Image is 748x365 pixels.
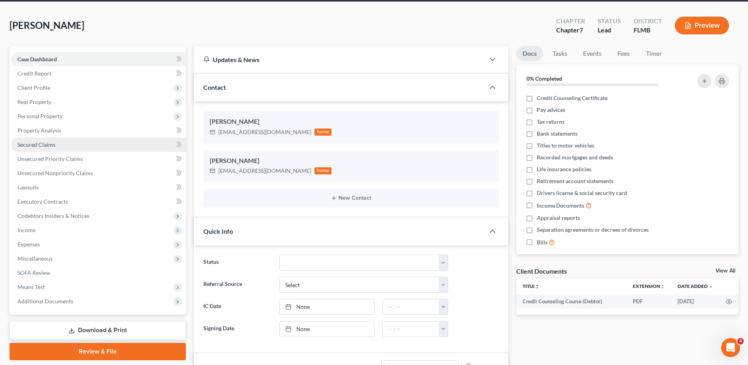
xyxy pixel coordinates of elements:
div: Chapter [556,17,585,26]
span: Separation agreements or decrees of divorces [537,226,649,234]
a: None [280,322,374,337]
a: SOFA Review [11,266,186,280]
label: Status [199,255,275,270]
div: FLMB [634,26,662,35]
span: Pay advices [537,106,565,114]
span: SOFA Review [17,269,50,276]
span: Case Dashboard [17,56,57,62]
span: Retirement account statements [537,177,614,185]
a: Unsecured Priority Claims [11,152,186,166]
i: unfold_more [660,284,665,289]
div: home [314,167,332,174]
span: Executory Contracts [17,198,68,205]
span: Miscellaneous [17,255,53,262]
span: Property Analysis [17,127,61,134]
span: Codebtors Insiders & Notices [17,212,89,219]
span: Additional Documents [17,298,73,304]
td: [DATE] [671,294,720,308]
span: Real Property [17,98,51,105]
div: [PERSON_NAME] [210,156,492,166]
a: Fees [611,46,636,61]
span: Client Profile [17,84,50,91]
a: Review & File [9,343,186,360]
a: Extensionunfold_more [633,283,665,289]
span: Tax returns [537,118,564,126]
input: -- : -- [383,322,439,337]
a: Docs [516,46,543,61]
div: District [634,17,662,26]
div: [EMAIL_ADDRESS][DOMAIN_NAME] [218,167,311,175]
a: None [280,299,374,314]
span: Expenses [17,241,40,248]
a: Secured Claims [11,138,186,152]
div: Lead [598,26,621,35]
div: Chapter [556,26,585,35]
span: Drivers license & social security card [537,189,627,197]
label: Referral Source [199,277,275,293]
span: Personal Property [17,113,62,119]
span: Income [17,227,36,233]
span: Credit Counseling Certificate [537,94,608,102]
span: Lawsuits [17,184,39,191]
a: Executory Contracts [11,195,186,209]
div: Updates & News [203,55,475,64]
div: home [314,129,332,136]
span: Quick Info [203,227,233,235]
a: Events [577,46,608,61]
span: Secured Claims [17,141,55,148]
i: unfold_more [535,284,540,289]
div: [PERSON_NAME] [210,117,492,127]
label: Signing Date [199,321,275,337]
i: expand_more [708,284,713,289]
span: Unsecured Nonpriority Claims [17,170,93,176]
a: Lawsuits [11,180,186,195]
label: IC Date [199,299,275,315]
span: [PERSON_NAME] [9,19,84,31]
td: PDF [627,294,671,308]
span: Contact [203,83,226,91]
span: Appraisal reports [537,214,580,222]
a: Property Analysis [11,123,186,138]
td: Credit Counseling Course (Debtor) [516,294,627,308]
span: Bank statements [537,130,578,138]
a: Credit Report [11,66,186,81]
span: Life insurance policies [537,165,591,173]
div: [EMAIL_ADDRESS][DOMAIN_NAME] [218,128,311,136]
strong: 0% Completed [526,75,562,82]
span: Income Documents [537,202,584,210]
button: New Contact [210,195,492,201]
a: Unsecured Nonpriority Claims [11,166,186,180]
div: Client Documents [516,267,567,275]
iframe: Intercom live chat [721,338,740,357]
a: Timer [640,46,668,61]
a: Date Added expand_more [678,283,713,289]
a: Tasks [546,46,574,61]
div: Status [598,17,621,26]
span: Bills [537,238,547,246]
button: Preview [675,17,729,34]
span: Recorded mortgages and deeds [537,153,613,161]
span: Means Test [17,284,45,290]
span: 7 [579,26,583,34]
span: Titles to motor vehicles [537,142,594,149]
span: Unsecured Priority Claims [17,155,83,162]
a: Case Dashboard [11,52,186,66]
input: -- : -- [383,299,439,314]
a: View All [716,268,735,274]
span: Credit Report [17,70,51,77]
a: Download & Print [9,321,186,340]
a: Titleunfold_more [523,283,540,289]
span: 4 [737,338,744,344]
